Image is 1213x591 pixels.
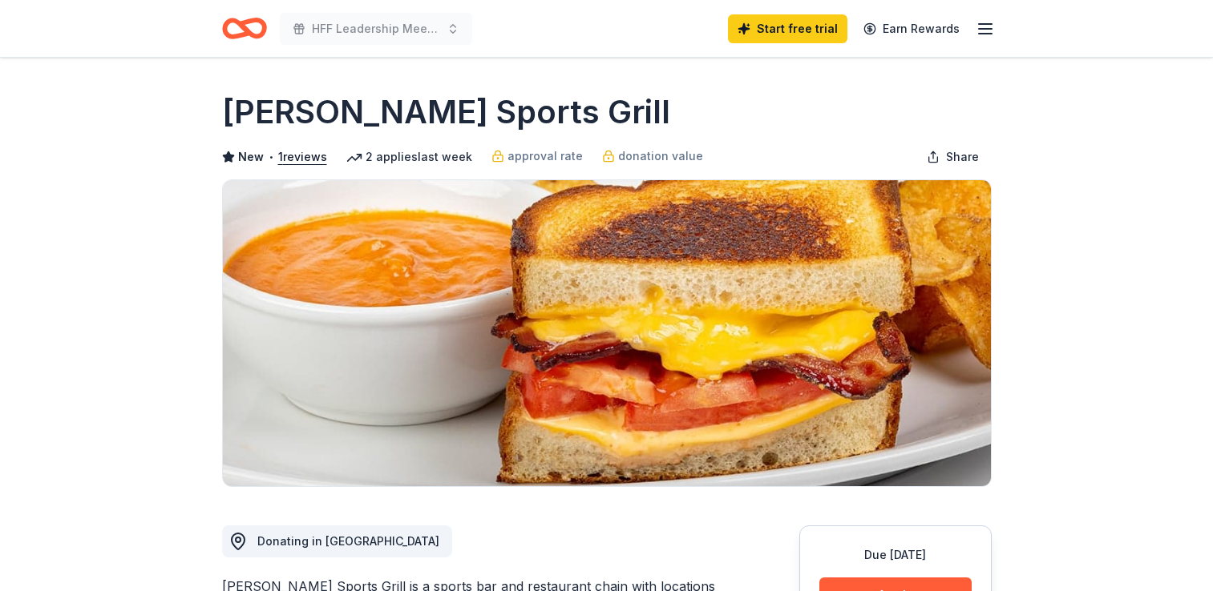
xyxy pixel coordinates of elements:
[728,14,847,43] a: Start free trial
[223,180,991,486] img: Image for Duffy's Sports Grill
[222,90,670,135] h1: [PERSON_NAME] Sports Grill
[507,147,583,166] span: approval rate
[268,151,273,163] span: •
[819,545,972,565] div: Due [DATE]
[312,19,440,38] span: HFF Leadership Meeting
[618,147,703,166] span: donation value
[238,147,264,167] span: New
[914,141,992,173] button: Share
[946,147,979,167] span: Share
[222,10,267,47] a: Home
[602,147,703,166] a: donation value
[280,13,472,45] button: HFF Leadership Meeting
[278,147,327,167] button: 1reviews
[491,147,583,166] a: approval rate
[854,14,969,43] a: Earn Rewards
[257,534,439,548] span: Donating in [GEOGRAPHIC_DATA]
[346,147,472,167] div: 2 applies last week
